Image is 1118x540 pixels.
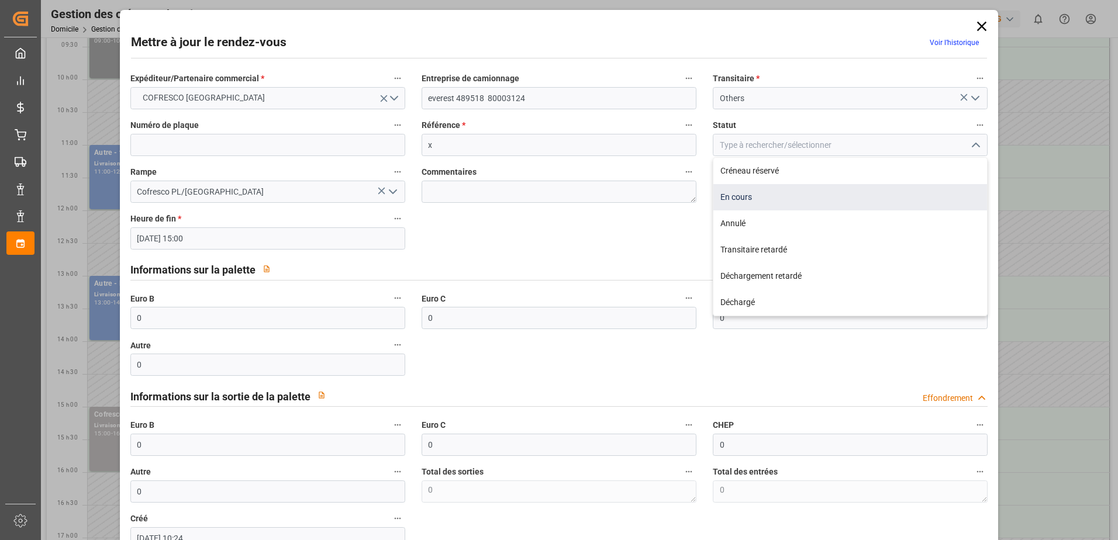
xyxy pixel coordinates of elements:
[390,337,405,352] button: Autre
[681,417,696,432] button: Euro C
[713,74,754,83] font: Transitaire
[130,467,151,476] font: Autre
[130,227,405,250] input: JJ-MM-AAAA HH :MM
[130,341,151,350] font: Autre
[130,120,199,130] font: Numéro de plaque
[713,134,988,156] input: Type à rechercher/sélectionner
[390,71,405,86] button: Expéditeur/Partenaire commercial *
[390,511,405,526] button: Créé
[422,167,477,176] font: Commentaires
[130,167,157,176] font: Rampe
[422,74,519,83] font: Entreprise de camionnage
[130,389,310,404] h2: Informations sur la sortie de la palette
[713,158,987,184] div: Créneau réservé
[713,420,734,430] font: CHEP
[422,420,446,430] font: Euro C
[422,294,446,303] font: Euro C
[681,117,696,133] button: Référence *
[713,263,987,289] div: Déchargement retardé
[130,74,259,83] font: Expéditeur/Partenaire commercial
[422,120,460,130] font: Référence
[310,384,333,406] button: View description
[713,120,736,130] font: Statut
[390,290,405,306] button: Euro B
[713,184,987,210] div: En cours
[972,71,988,86] button: Transitaire *
[972,417,988,432] button: CHEP
[390,464,405,479] button: Autre
[713,467,778,476] font: Total des entrées
[130,262,256,278] h2: Informations sur la palette
[422,480,696,503] textarea: 0
[130,214,176,223] font: Heure de fin
[130,181,405,203] input: Type à rechercher/sélectionner
[131,33,287,52] h2: Mettre à jour le rendez-vous
[390,117,405,133] button: Numéro de plaque
[681,71,696,86] button: Entreprise de camionnage
[390,417,405,432] button: Euro B
[972,464,988,479] button: Total des entrées
[130,294,154,303] font: Euro B
[966,89,984,108] button: Ouvrir le menu
[681,464,696,479] button: Total des sorties
[681,290,696,306] button: Euro C
[130,420,154,430] font: Euro B
[130,514,148,523] font: Créé
[923,392,973,404] div: Effondrement
[390,211,405,226] button: Heure de fin *
[383,183,401,201] button: Ouvrir le menu
[713,480,988,503] textarea: 0
[972,117,988,133] button: Statut
[713,237,987,263] div: Transitaire retardé
[713,210,987,237] div: Annulé
[422,467,484,476] font: Total des sorties
[713,289,987,316] div: Déchargé
[390,164,405,179] button: Rampe
[681,164,696,179] button: Commentaires
[930,39,979,47] a: Voir l’historique
[130,87,405,109] button: Ouvrir le menu
[137,92,271,104] span: COFRESCO [GEOGRAPHIC_DATA]
[966,136,984,154] button: Fermer le menu
[256,258,278,280] button: View description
